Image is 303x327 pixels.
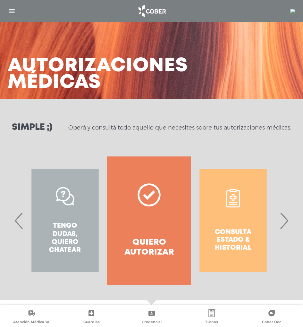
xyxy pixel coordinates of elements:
span: Credencial [142,320,162,325]
a: Turnos [181,309,241,326]
span: Turnos [205,320,218,325]
a: Quiero autorizar [107,156,191,285]
img: Cober_menu-lines-white.svg [8,7,16,15]
h3: Autorizaciones médicas [8,58,188,91]
img: logo_cober_home-white.png [135,3,169,19]
img: 18963 [290,9,295,14]
a: Atención Médica Ya [1,309,61,326]
span: Guardias [83,320,100,325]
a: Cober Doc [242,309,302,326]
h3: Simple ;) [12,123,52,132]
span: Cober Doc [262,320,281,325]
a: Credencial [122,309,181,326]
p: Operá y consultá todo aquello que necesites sobre tus autorizaciones médicas. [68,124,291,131]
span: Previous [13,203,25,238]
a: Guardias [61,309,121,326]
h4: Quiero autorizar [119,238,180,257]
span: Atención Médica Ya [13,320,49,325]
span: Next [278,203,290,238]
